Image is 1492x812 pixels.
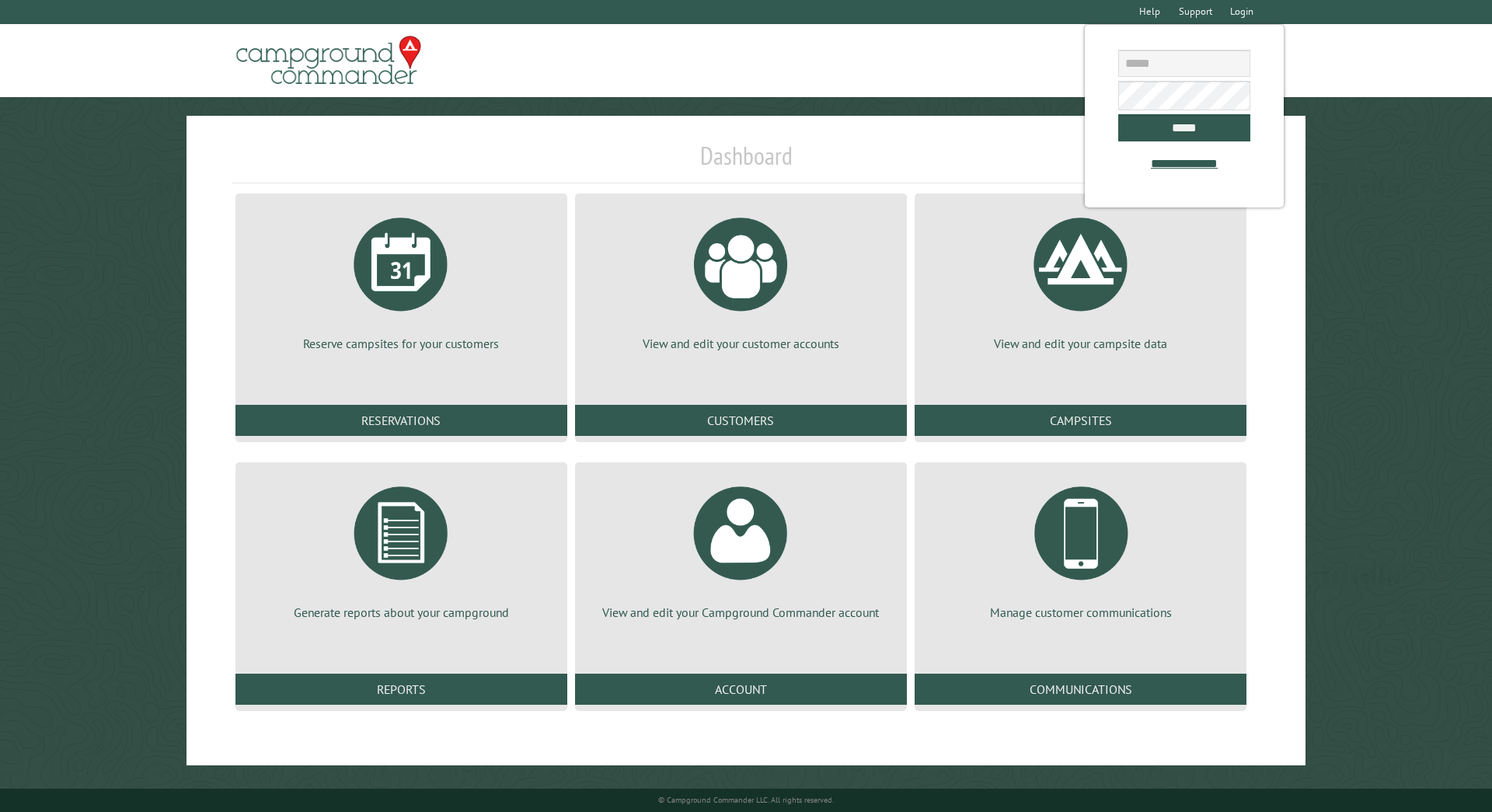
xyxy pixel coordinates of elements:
p: View and edit your Campground Commander account [594,604,888,621]
small: © Campground Commander LLC. All rights reserved. [658,795,834,805]
img: Campground Commander [232,30,426,91]
a: Communications [915,674,1246,705]
a: Campsites [915,405,1246,436]
a: Reserve campsites for your customers [254,206,549,352]
a: Reports [235,674,567,705]
a: Reservations [235,405,567,436]
a: Account [575,674,907,705]
a: Customers [575,405,907,436]
a: View and edit your campsite data [933,206,1228,352]
h1: Dashboard [232,141,1261,183]
p: Generate reports about your campground [254,604,549,621]
p: View and edit your customer accounts [594,335,888,352]
p: View and edit your campsite data [933,335,1228,352]
a: Manage customer communications [933,475,1228,621]
p: Reserve campsites for your customers [254,335,549,352]
a: Generate reports about your campground [254,475,549,621]
a: View and edit your customer accounts [594,206,888,352]
p: Manage customer communications [933,604,1228,621]
a: View and edit your Campground Commander account [594,475,888,621]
